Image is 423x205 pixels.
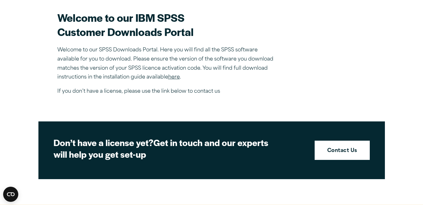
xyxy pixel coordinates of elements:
[57,10,278,39] h2: Welcome to our IBM SPSS Customer Downloads Portal
[168,75,180,80] a: here
[57,87,278,96] p: If you don’t have a license, please use the link below to contact us
[315,141,370,160] a: Contact Us
[57,46,278,82] p: Welcome to our SPSS Downloads Portal. Here you will find all the SPSS software available for you ...
[54,136,153,149] strong: Don’t have a license yet?
[54,137,274,160] h2: Get in touch and our experts will help you get set-up
[3,187,18,202] button: Open CMP widget
[327,147,357,155] strong: Contact Us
